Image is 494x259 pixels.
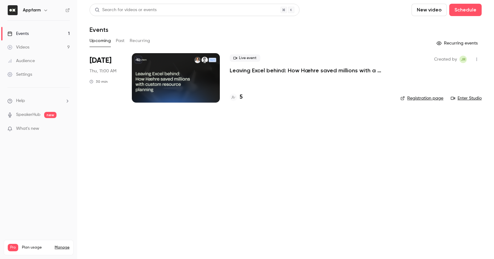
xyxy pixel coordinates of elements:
[400,95,443,101] a: Registration page
[240,93,243,101] h4: 5
[230,93,243,101] a: 5
[95,7,157,13] div: Search for videos or events
[412,4,447,16] button: New video
[449,4,482,16] button: Schedule
[16,125,39,132] span: What's new
[8,244,18,251] span: Pro
[7,98,70,104] li: help-dropdown-opener
[90,68,116,74] span: Thu, 11:00 AM
[90,56,111,66] span: [DATE]
[7,71,32,78] div: Settings
[23,7,41,13] h6: Appfarm
[7,31,29,37] div: Events
[461,56,466,63] span: JR
[459,56,467,63] span: Julie Remen
[90,79,108,84] div: 30 min
[16,112,40,118] a: SpeakerHub
[44,112,57,118] span: new
[90,53,122,103] div: Sep 18 Thu, 11:00 AM (Europe/Oslo)
[90,36,111,46] button: Upcoming
[22,245,51,250] span: Plan usage
[230,54,260,62] span: Live event
[130,36,150,46] button: Recurring
[116,36,125,46] button: Past
[7,58,35,64] div: Audience
[8,5,18,15] img: Appfarm
[90,26,108,33] h1: Events
[55,245,69,250] a: Manage
[16,98,25,104] span: Help
[7,44,29,50] div: Videos
[434,56,457,63] span: Created by
[434,38,482,48] button: Recurring events
[230,67,391,74] a: Leaving Excel behind: How Hæhre saved millions with a custom resource planner
[451,95,482,101] a: Enter Studio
